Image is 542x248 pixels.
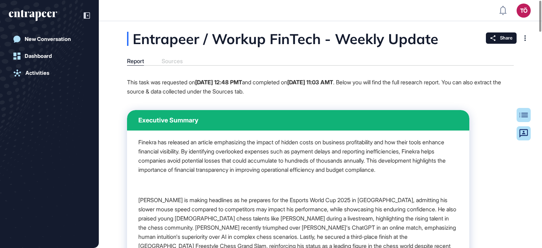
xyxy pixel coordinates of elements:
div: Activities [25,70,49,76]
div: Dashboard [25,53,52,59]
strong: [DATE] 11:03 AMT [287,79,333,86]
div: Report [127,58,144,65]
div: New Conversation [25,36,71,42]
span: Executive Summary [138,117,198,123]
div: Entrapeer / Workup FinTech - Weekly Update [127,32,509,46]
a: New Conversation [9,32,90,46]
a: Activities [9,66,90,80]
strong: [DATE] 12:48 PMT [195,79,242,86]
button: TÖ [517,4,531,18]
p: This task was requested on and completed on . Below you will find the full research report. You c... [127,78,514,96]
a: Dashboard [9,49,90,63]
p: Finekra has released an article emphasizing the impact of hidden costs on business profitability ... [138,138,458,174]
span: Share [500,35,512,41]
div: entrapeer-logo [9,10,57,21]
